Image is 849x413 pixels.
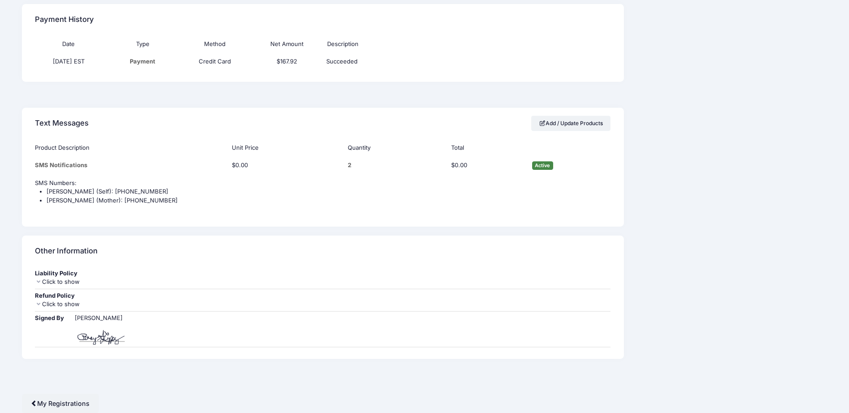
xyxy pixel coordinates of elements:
[35,111,89,136] h4: Text Messages
[35,35,107,53] th: Date
[22,394,99,413] a: My Registrations
[447,139,528,156] th: Total
[35,156,227,174] td: SMS Notifications
[179,35,251,53] th: Method
[107,53,179,70] td: Payment
[35,174,611,215] td: SMS Numbers:
[107,35,179,53] th: Type
[227,156,344,174] td: $0.00
[531,116,611,131] a: Add / Update Products
[35,7,94,32] h4: Payment History
[251,53,323,70] td: $167.92
[344,139,447,156] th: Quantity
[35,53,107,70] td: [DATE] EST
[35,269,611,278] div: Liability Policy
[447,156,528,174] td: $0.00
[47,196,611,205] li: [PERSON_NAME] (Mother): [PHONE_NUMBER]
[75,322,129,345] img: TbQllwAAAAZJREFUAwDjJtVs9iOjwwAAAABJRU5ErkJggg==
[179,53,251,70] td: Credit Card
[35,238,98,264] h4: Other Information
[35,139,227,156] th: Product Description
[35,314,73,323] div: Signed By
[227,139,344,156] th: Unit Price
[35,278,611,287] div: Click to show
[35,300,611,309] div: Click to show
[251,35,323,53] th: Net Amount
[35,291,611,300] div: Refund Policy
[532,161,553,170] span: Active
[323,53,538,70] td: Succeeded
[348,161,442,170] div: 2
[323,35,538,53] th: Description
[47,187,611,196] li: [PERSON_NAME] (Self): [PHONE_NUMBER]
[75,314,129,323] div: [PERSON_NAME]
